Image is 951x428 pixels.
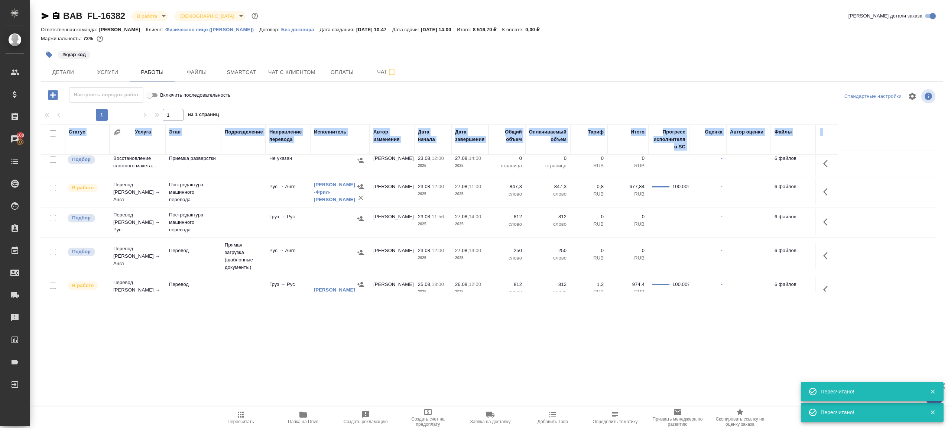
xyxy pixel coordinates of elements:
[72,248,91,255] p: Подбор
[169,211,217,234] p: Постредактура машинного перевода
[418,248,432,253] p: 23.08,
[370,277,414,303] td: [PERSON_NAME]
[529,288,567,296] p: слово
[43,87,63,103] button: Добавить работу
[369,67,405,77] span: Чат
[492,162,522,170] p: страница
[492,281,522,288] p: 812
[370,151,414,177] td: [PERSON_NAME]
[41,12,50,20] button: Скопировать ссылку для ЯМессенджера
[819,213,837,231] button: Здесь прячутся важные кнопки
[455,184,469,189] p: 27.08,
[611,254,645,262] p: RUB
[730,128,763,136] div: Автор оценки
[324,68,360,77] span: Оплаты
[721,214,723,219] a: -
[169,155,217,162] p: Приемка разверстки
[63,11,125,21] a: BAB_FL-16382
[584,407,646,428] button: Определить тематику
[457,27,473,32] p: Итого:
[631,128,645,136] div: Итого
[775,183,812,190] p: 6 файлов
[432,214,444,219] p: 11:56
[421,27,457,32] p: [DATE] 14:00
[502,27,526,32] p: К оплате:
[266,277,310,303] td: Груз → Рус
[110,241,165,271] td: Перевод [PERSON_NAME] → Англ
[529,247,567,254] p: 250
[110,275,165,305] td: Перевод [PERSON_NAME] → Рус
[848,12,922,20] span: [PERSON_NAME] детали заказа
[721,184,723,189] a: -
[179,68,215,77] span: Файлы
[470,419,510,424] span: Заявка на доставку
[455,254,485,262] p: 2025
[455,281,469,287] p: 26.08,
[775,247,812,254] p: 6 файлов
[492,247,522,254] p: 250
[135,13,159,19] button: В работе
[165,27,259,32] p: Физическое лицо ([PERSON_NAME])
[67,247,106,257] div: Можно подбирать исполнителей
[355,181,366,192] button: Назначить
[611,213,645,221] p: 0
[57,51,91,57] span: куар код
[593,419,637,424] span: Определить тематику
[652,128,685,151] div: Прогресс исполнителя в SC
[387,68,396,77] svg: Подписаться
[455,155,469,161] p: 27.08,
[110,177,165,207] td: Перевод [PERSON_NAME] → Англ
[52,12,61,20] button: Скопировать ссылку
[169,128,181,136] div: Этап
[225,128,263,136] div: Подразделение
[473,27,502,32] p: 8 516,70 ₽
[41,46,57,63] button: Добавить тэг
[314,287,355,293] a: [PERSON_NAME]
[90,68,126,77] span: Услуги
[574,162,604,170] p: RUB
[775,213,812,221] p: 6 файлов
[529,254,567,262] p: слово
[611,162,645,170] p: RUB
[250,11,260,21] button: Доп статусы указывают на важность/срочность заказа
[432,184,444,189] p: 12:00
[72,214,91,222] p: Подбор
[224,68,259,77] span: Smartcat
[705,128,723,136] div: Оценка
[83,36,95,41] p: 73%
[314,182,355,202] a: [PERSON_NAME] -Фрил- [PERSON_NAME]
[455,162,485,170] p: 2025
[574,183,604,190] p: 0,8
[819,281,837,299] button: Здесь прячутся важные кнопки
[821,388,919,395] div: Пересчитано!
[314,128,347,136] div: Исполнитель
[418,281,432,287] p: 25.08,
[67,213,106,223] div: Можно подбирать исполнителей
[529,281,567,288] p: 812
[272,407,334,428] button: Папка на Drive
[574,254,604,262] p: RUB
[169,247,217,254] p: Перевод
[45,68,81,77] span: Детали
[574,190,604,198] p: RUB
[418,254,448,262] p: 2025
[355,192,366,203] button: Удалить
[95,34,105,44] button: 1940.24 RUB;
[418,288,448,296] p: 2025
[288,419,318,424] span: Папка на Drive
[469,155,481,161] p: 14:00
[529,221,567,228] p: слово
[455,190,485,198] p: 2025
[266,151,310,177] td: Не указан
[62,51,86,58] p: #куар код
[529,183,567,190] p: 847,3
[646,407,709,428] button: Призвать менеджера по развитию
[492,288,522,296] p: слово
[611,281,645,288] p: 974,4
[221,238,266,275] td: Прямая загрузка (шаблонные документы)
[492,190,522,198] p: слово
[588,128,604,136] div: Тариф
[2,130,28,148] a: 100
[672,183,685,190] div: 100.00%
[355,213,366,224] button: Назначить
